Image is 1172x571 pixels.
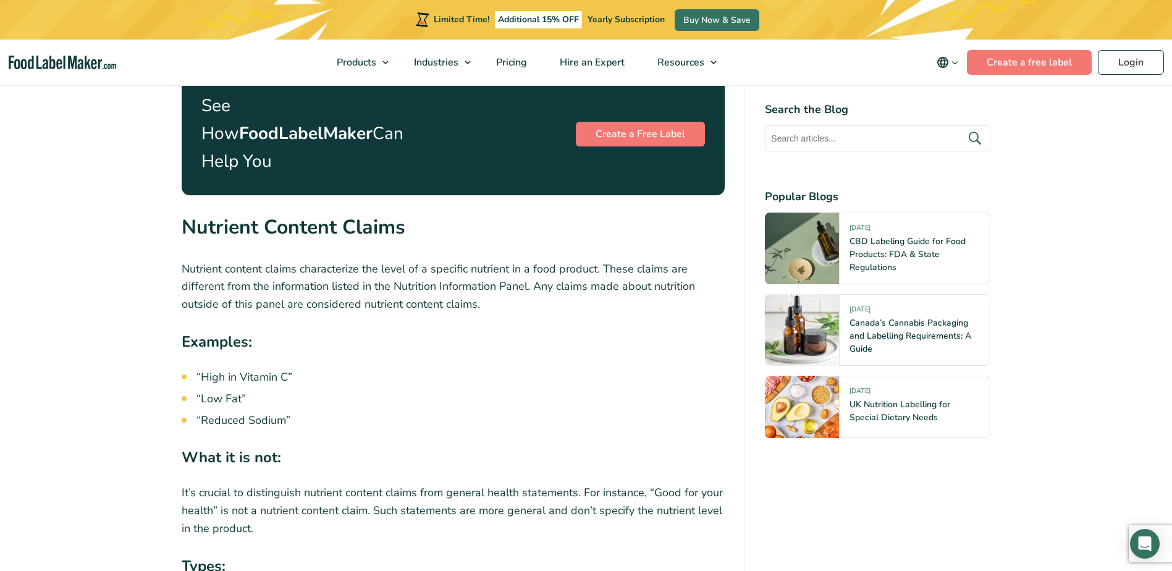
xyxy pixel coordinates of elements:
span: [DATE] [849,386,871,400]
li: “High in Vitamin C” [196,369,725,386]
span: Yearly Subscription [588,14,665,25]
span: Pricing [492,56,528,69]
a: Products [321,40,395,85]
p: Nutrient content claims characterize the level of a specific nutrient in a food product. These cl... [182,260,725,313]
span: Products [333,56,377,69]
a: Pricing [480,40,541,85]
a: Canada’s Cannabis Packaging and Labelling Requirements: A Guide [849,317,971,355]
div: Open Intercom Messenger [1130,529,1160,559]
h4: Popular Blogs [765,188,990,205]
p: See How Can Help You [201,92,416,175]
span: Industries [410,56,460,69]
a: Resources [641,40,723,85]
strong: Examples: [182,332,252,352]
a: Industries [398,40,477,85]
a: CBD Labeling Guide for Food Products: FDA & State Regulations [849,235,966,273]
input: Search articles... [765,125,990,151]
li: “Reduced Sodium” [196,412,725,429]
span: Resources [654,56,706,69]
strong: FoodLabelMaker [239,122,373,145]
span: Additional 15% OFF [495,11,582,28]
span: Limited Time! [434,14,489,25]
a: Login [1098,50,1164,75]
a: UK Nutrition Labelling for Special Dietary Needs [849,399,950,423]
a: Create a Free Label [576,122,705,146]
li: “Low Fat” [196,391,725,407]
a: Create a free label [967,50,1092,75]
strong: What it is not: [182,447,281,467]
h4: Search the Blog [765,101,990,118]
span: [DATE] [849,305,871,319]
span: Hire an Expert [556,56,626,69]
span: [DATE] [849,223,871,237]
a: Hire an Expert [544,40,638,85]
a: Buy Now & Save [675,9,759,31]
strong: Nutrient Content Claims [182,214,405,240]
p: It’s crucial to distinguish nutrient content claims from general health statements. For instance,... [182,484,725,537]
